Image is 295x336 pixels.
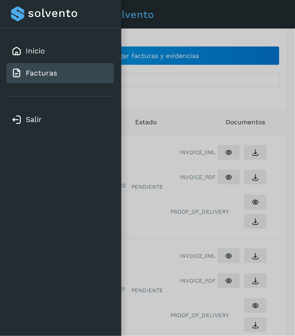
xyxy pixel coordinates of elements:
a: Facturas [26,69,57,77]
a: Inicio [26,46,45,55]
a: Salir [26,115,42,124]
div: Inicio [6,41,114,61]
div: Salir [6,110,114,130]
div: Facturas [6,63,114,83]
